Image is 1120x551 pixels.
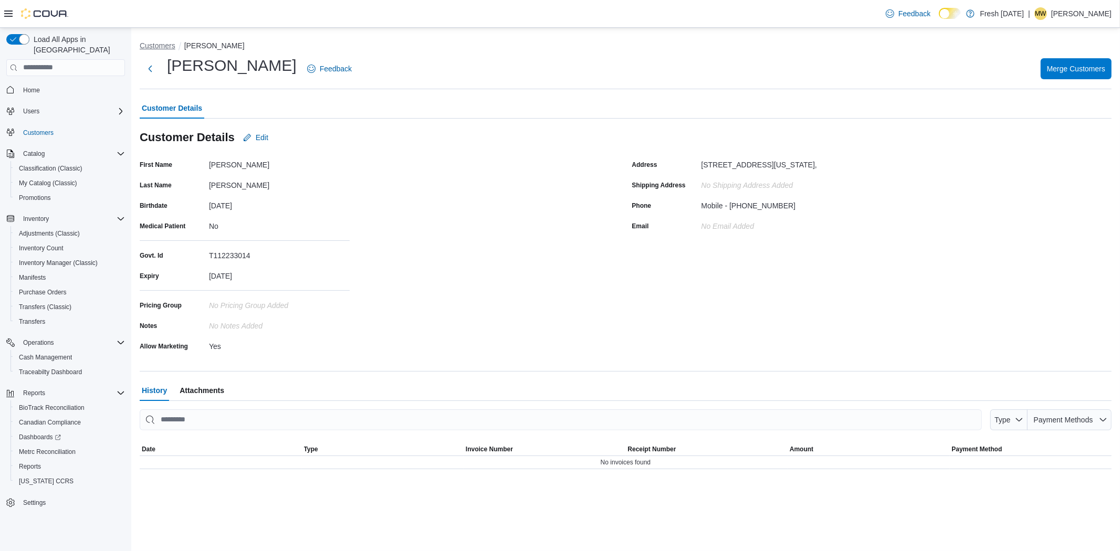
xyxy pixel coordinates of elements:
span: Payment Method [952,445,1002,453]
div: [PERSON_NAME] [209,156,350,169]
div: [DATE] [209,197,350,210]
span: Reports [23,389,45,397]
div: Maddie Williams [1034,7,1047,20]
span: Customers [23,129,54,137]
button: Invoice Number [464,443,626,455]
label: Allow Marketing [140,342,188,351]
button: Purchase Orders [11,285,129,300]
span: Dashboards [15,431,125,443]
button: Receipt Number [626,443,788,455]
span: Classification (Classic) [19,164,82,173]
span: History [142,380,167,401]
input: Dark Mode [939,8,961,19]
span: Inventory [19,213,125,225]
span: Attachments [180,380,224,401]
span: Manifests [15,271,125,284]
button: Catalog [2,146,129,161]
span: Inventory Count [19,244,64,252]
span: Canadian Compliance [19,418,81,427]
span: BioTrack Reconciliation [19,404,85,412]
span: Customer Details [142,98,202,119]
label: Address [632,161,657,169]
span: Operations [19,336,125,349]
button: Inventory Count [11,241,129,256]
a: Inventory Manager (Classic) [15,257,102,269]
button: [US_STATE] CCRS [11,474,129,489]
label: Phone [632,202,652,210]
span: Feedback [320,63,352,74]
button: Settings [2,495,129,510]
label: Medical Patient [140,222,185,230]
span: Promotions [19,194,51,202]
a: Dashboards [15,431,65,443]
span: Washington CCRS [15,475,125,488]
a: Canadian Compliance [15,416,85,429]
span: Dashboards [19,433,61,441]
label: Pricing Group [140,301,182,310]
label: Expiry [140,272,159,280]
button: Edit [239,127,273,148]
h1: [PERSON_NAME] [167,55,297,76]
button: Transfers [11,314,129,329]
span: Payment Methods [1034,416,1093,424]
p: [PERSON_NAME] [1051,7,1112,20]
button: Manifests [11,270,129,285]
span: Inventory [23,215,49,223]
span: Cash Management [15,351,125,364]
span: Transfers [15,315,125,328]
div: [STREET_ADDRESS][US_STATE], [702,156,817,169]
a: Cash Management [15,351,76,364]
button: Canadian Compliance [11,415,129,430]
span: Users [23,107,39,115]
button: Payment Methods [1028,409,1112,430]
span: Transfers [19,317,45,326]
a: Reports [15,460,45,473]
a: Customers [19,126,58,139]
span: Purchase Orders [15,286,125,299]
a: Promotions [15,192,55,204]
button: [PERSON_NAME] [184,41,245,50]
span: Home [23,86,40,94]
button: Classification (Classic) [11,161,129,176]
span: BioTrack Reconciliation [15,401,125,414]
button: Merge Customers [1041,58,1112,79]
button: Operations [19,336,58,349]
a: Purchase Orders [15,286,71,299]
button: Cash Management [11,350,129,365]
span: [US_STATE] CCRS [19,477,74,485]
label: Email [632,222,649,230]
a: Inventory Count [15,242,68,255]
span: Classification (Classic) [15,162,125,175]
button: Reports [11,459,129,474]
label: Birthdate [140,202,168,210]
label: Shipping Address [632,181,686,189]
a: Transfers (Classic) [15,301,76,313]
button: Operations [2,335,129,350]
span: Inventory Manager (Classic) [19,259,98,267]
label: Last Name [140,181,172,189]
button: Customers [2,125,129,140]
span: My Catalog (Classic) [19,179,77,187]
span: Inventory Count [15,242,125,255]
a: Home [19,84,44,97]
span: Feedback [898,8,930,19]
button: Inventory Manager (Classic) [11,256,129,270]
h3: Customer Details [140,131,235,144]
button: Users [2,104,129,119]
label: Notes [140,322,157,330]
button: Amount [788,443,950,455]
span: Type [995,416,1010,424]
p: | [1028,7,1030,20]
span: Operations [23,338,54,347]
div: [DATE] [209,268,350,280]
a: Classification (Classic) [15,162,87,175]
span: Traceabilty Dashboard [19,368,82,376]
span: Customers [19,126,125,139]
button: Metrc Reconciliation [11,444,129,459]
span: Edit [256,132,268,143]
div: No Shipping Address added [702,177,842,189]
label: Govt. Id [140,251,163,260]
a: BioTrack Reconciliation [15,401,89,414]
div: Yes [209,338,350,351]
button: My Catalog (Classic) [11,176,129,190]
